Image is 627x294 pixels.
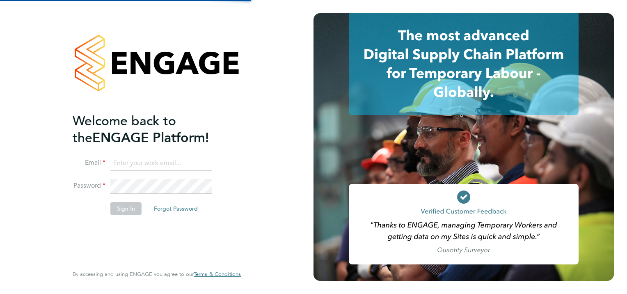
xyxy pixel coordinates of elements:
[147,202,204,215] button: Forgot Password
[73,158,105,167] label: Email
[73,113,176,146] span: Welcome back to the
[194,271,241,278] a: Terms & Conditions
[110,202,142,215] button: Sign In
[110,156,212,171] input: Enter your work email...
[73,181,105,190] label: Password
[194,271,241,278] span: Terms & Conditions
[73,271,241,278] span: By accessing and using ENGAGE you agree to our
[73,113,233,146] h2: ENGAGE Platform!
